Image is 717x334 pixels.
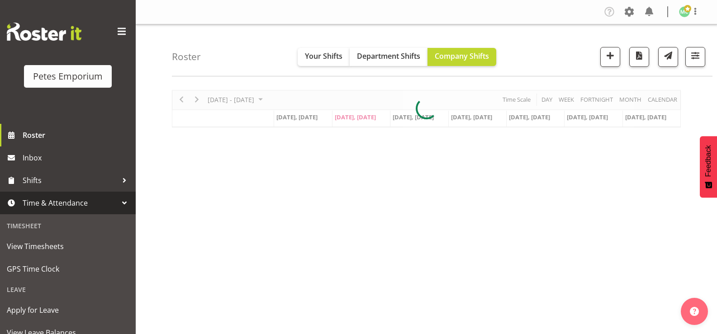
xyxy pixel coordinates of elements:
[350,48,427,66] button: Department Shifts
[690,307,699,316] img: help-xxl-2.png
[658,47,678,67] button: Send a list of all shifts for the selected filtered period to all rostered employees.
[2,258,133,280] a: GPS Time Clock
[7,262,129,276] span: GPS Time Clock
[629,47,649,67] button: Download a PDF of the roster according to the set date range.
[305,51,342,61] span: Your Shifts
[23,174,118,187] span: Shifts
[435,51,489,61] span: Company Shifts
[600,47,620,67] button: Add a new shift
[679,6,690,17] img: melissa-cowen2635.jpg
[357,51,420,61] span: Department Shifts
[172,52,201,62] h4: Roster
[298,48,350,66] button: Your Shifts
[7,303,129,317] span: Apply for Leave
[23,196,118,210] span: Time & Attendance
[23,151,131,165] span: Inbox
[2,216,133,235] div: Timesheet
[33,70,103,83] div: Petes Emporium
[685,47,705,67] button: Filter Shifts
[7,23,81,41] img: Rosterit website logo
[427,48,496,66] button: Company Shifts
[7,240,129,253] span: View Timesheets
[2,299,133,321] a: Apply for Leave
[700,136,717,198] button: Feedback - Show survey
[23,128,131,142] span: Roster
[2,235,133,258] a: View Timesheets
[704,145,712,177] span: Feedback
[2,280,133,299] div: Leave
